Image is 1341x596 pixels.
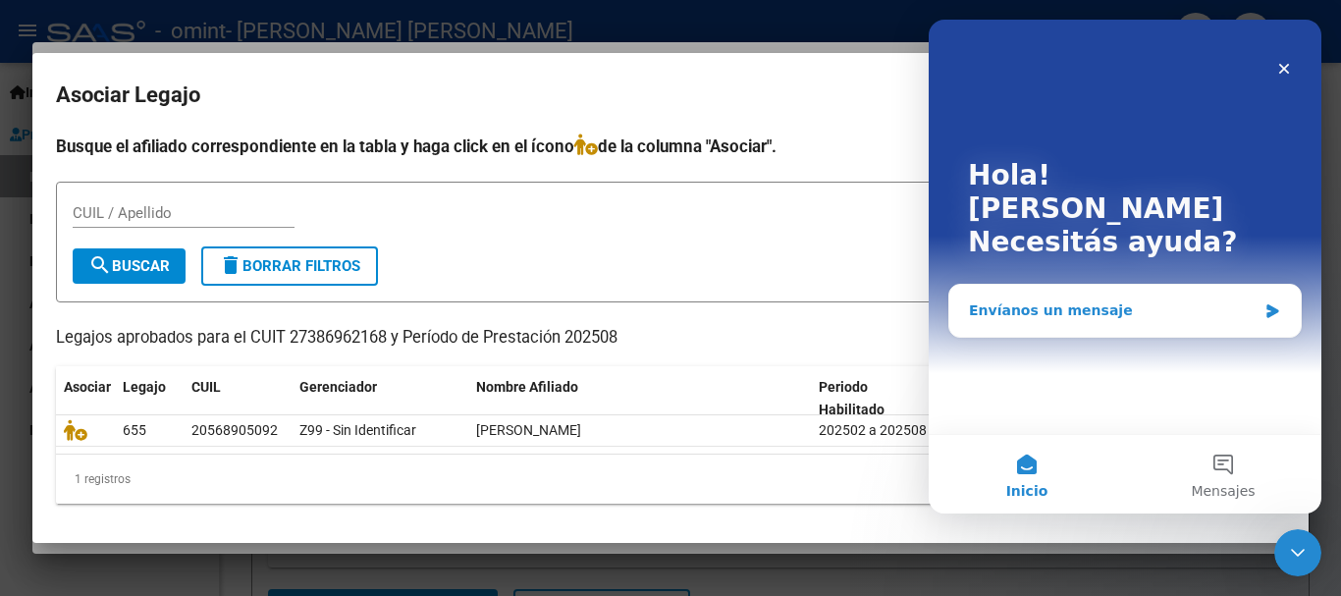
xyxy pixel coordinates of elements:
button: Buscar [73,248,186,284]
datatable-header-cell: Periodo Habilitado [811,366,943,431]
span: CUIL [191,379,221,395]
span: Buscar [88,257,170,275]
datatable-header-cell: Nombre Afiliado [468,366,811,431]
h2: Asociar Legajo [56,77,1285,114]
span: URCOLA SAGGESE VALENTIN [476,422,581,438]
span: Legajo [123,379,166,395]
h4: Busque el afiliado correspondiente en la tabla y haga click en el ícono de la columna "Asociar". [56,134,1285,159]
span: 655 [123,422,146,438]
span: Borrar Filtros [219,257,360,275]
datatable-header-cell: Legajo [115,366,184,431]
datatable-header-cell: Asociar [56,366,115,431]
span: Z99 - Sin Identificar [299,422,416,438]
div: 1 registros [56,455,1285,504]
iframe: Intercom live chat [1274,529,1321,576]
iframe: Intercom live chat [929,20,1321,514]
div: 202502 a 202508 [819,419,936,442]
mat-icon: delete [219,253,242,277]
p: Legajos aprobados para el CUIT 27386962168 y Período de Prestación 202508 [56,326,1285,351]
datatable-header-cell: CUIL [184,366,292,431]
mat-icon: search [88,253,112,277]
button: Borrar Filtros [201,246,378,286]
span: Asociar [64,379,111,395]
datatable-header-cell: Gerenciador [292,366,468,431]
span: Periodo Habilitado [819,379,885,417]
div: 20568905092 [191,419,278,442]
span: Gerenciador [299,379,377,395]
span: Nombre Afiliado [476,379,578,395]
